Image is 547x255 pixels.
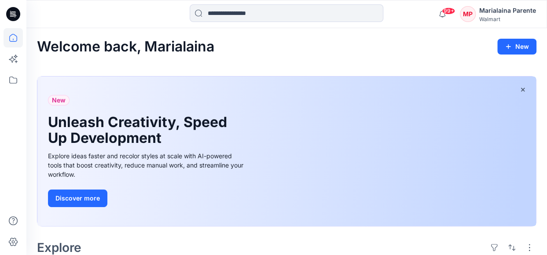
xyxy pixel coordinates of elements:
[37,240,81,255] h2: Explore
[479,5,536,16] div: Marialaina Parente
[48,189,107,207] button: Discover more
[37,39,214,55] h2: Welcome back, Marialaina
[442,7,455,15] span: 99+
[48,151,246,179] div: Explore ideas faster and recolor styles at scale with AI-powered tools that boost creativity, red...
[479,16,536,22] div: Walmart
[48,114,233,146] h1: Unleash Creativity, Speed Up Development
[48,189,246,207] a: Discover more
[497,39,536,55] button: New
[52,95,66,106] span: New
[460,6,476,22] div: MP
